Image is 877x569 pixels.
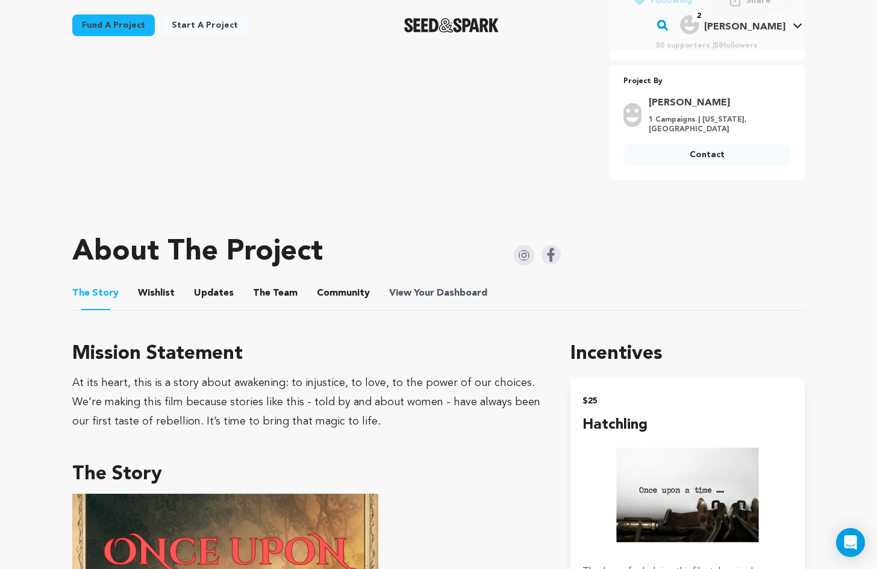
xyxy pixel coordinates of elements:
[649,115,783,134] p: 1 Campaigns | [US_STATE], [GEOGRAPHIC_DATA]
[138,286,175,300] span: Wishlist
[704,22,785,32] span: [PERSON_NAME]
[404,18,499,33] img: Seed&Spark Logo Dark Mode
[72,460,541,489] h3: The Story
[253,286,298,300] span: Team
[678,13,805,38] span: Laura R.'s Profile
[582,436,793,554] img: incentive
[623,103,641,127] img: user.png
[649,96,783,110] a: Goto Laura Ricci profile
[389,286,490,300] span: Your
[72,286,119,300] span: Story
[72,238,323,267] h1: About The Project
[514,245,534,266] img: Seed&Spark Instagram Icon
[836,528,865,557] div: Open Intercom Messenger
[72,340,541,368] h3: Mission Statement
[389,286,490,300] a: ViewYourDashboard
[162,14,248,36] a: Start a project
[317,286,370,300] span: Community
[72,373,541,431] div: At its heart, this is a story about awakening: to injustice, to love, to the power of our choices...
[582,414,793,436] h4: Hatchling
[194,286,234,300] span: Updates
[541,245,561,264] img: Seed&Spark Facebook Icon
[437,286,487,300] span: Dashboard
[692,10,706,22] span: 2
[253,286,270,300] span: The
[623,144,790,166] a: Contact
[404,18,499,33] a: Seed&Spark Homepage
[72,14,155,36] a: Fund a project
[680,15,699,34] img: user.png
[680,15,785,34] div: Laura R.'s Profile
[570,340,805,368] h1: Incentives
[72,286,90,300] span: The
[678,13,805,34] a: Laura R.'s Profile
[623,75,790,89] p: Project By
[582,393,793,409] h2: $25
